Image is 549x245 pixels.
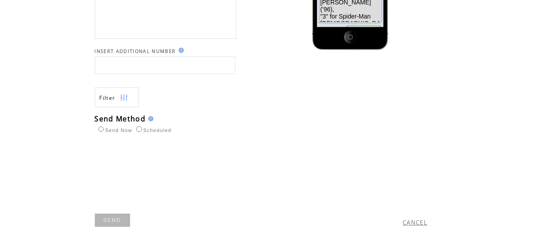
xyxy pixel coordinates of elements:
[136,126,142,132] input: Scheduled
[95,114,146,124] span: Send Method
[95,48,176,54] span: INSERT ADDITIONAL NUMBER
[100,94,116,102] span: Show filters
[95,214,130,227] a: SEND
[403,219,427,226] a: CANCEL
[134,128,172,133] label: Scheduled
[98,126,104,132] input: Send Now
[120,88,128,108] img: filters.png
[95,87,139,107] a: Filter
[176,48,184,53] img: help.gif
[96,128,132,133] label: Send Now
[146,116,153,121] img: help.gif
